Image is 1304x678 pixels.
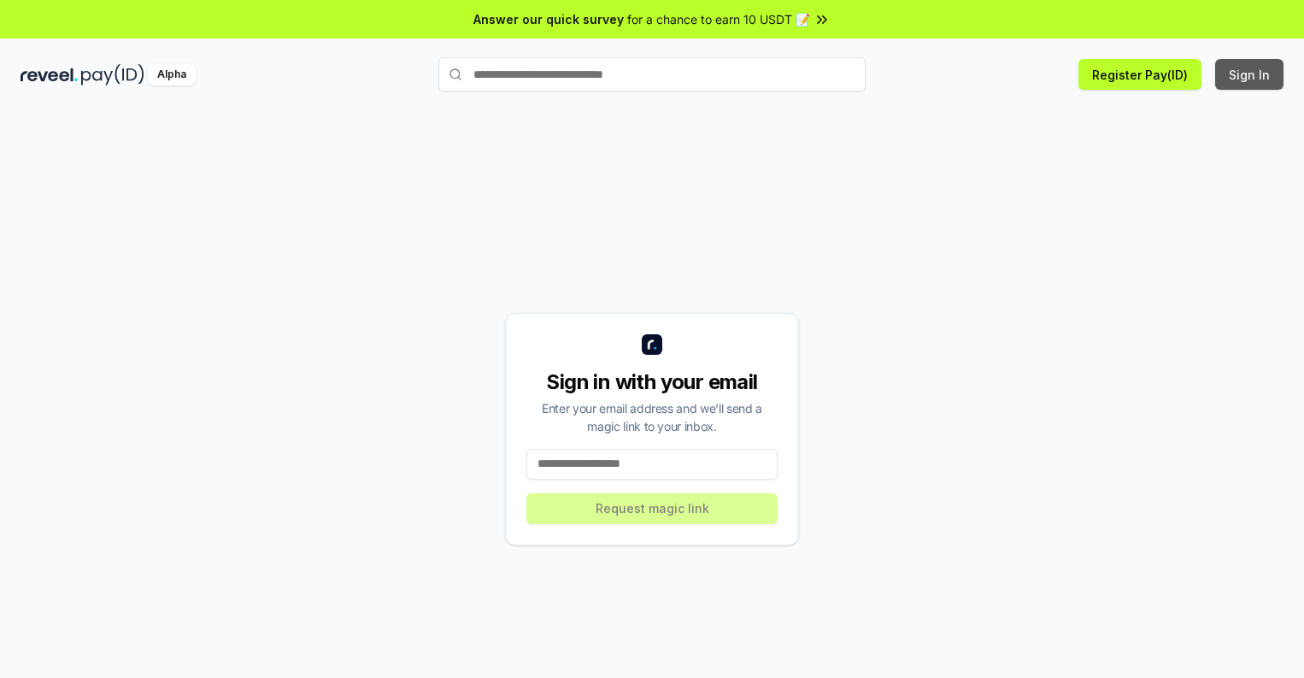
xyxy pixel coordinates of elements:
[21,64,78,85] img: reveel_dark
[148,64,196,85] div: Alpha
[81,64,144,85] img: pay_id
[473,10,624,28] span: Answer our quick survey
[627,10,810,28] span: for a chance to earn 10 USDT 📝
[642,334,662,355] img: logo_small
[526,368,778,396] div: Sign in with your email
[526,399,778,435] div: Enter your email address and we’ll send a magic link to your inbox.
[1215,59,1283,90] button: Sign In
[1078,59,1201,90] button: Register Pay(ID)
